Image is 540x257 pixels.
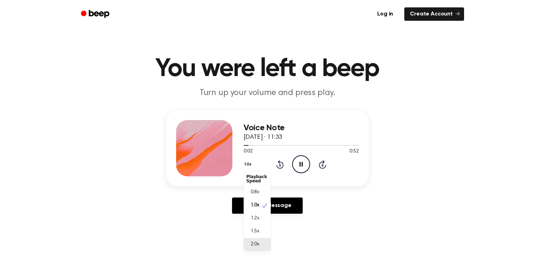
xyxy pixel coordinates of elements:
span: 1.2x [251,215,259,222]
span: 1.0x [251,202,259,209]
span: 2.0x [251,241,259,248]
span: 0.8x [251,189,259,196]
button: 1.0x [244,158,254,170]
div: 1.0x [244,172,271,251]
div: Playback Speed [244,172,271,186]
span: 1.5x [251,228,259,235]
